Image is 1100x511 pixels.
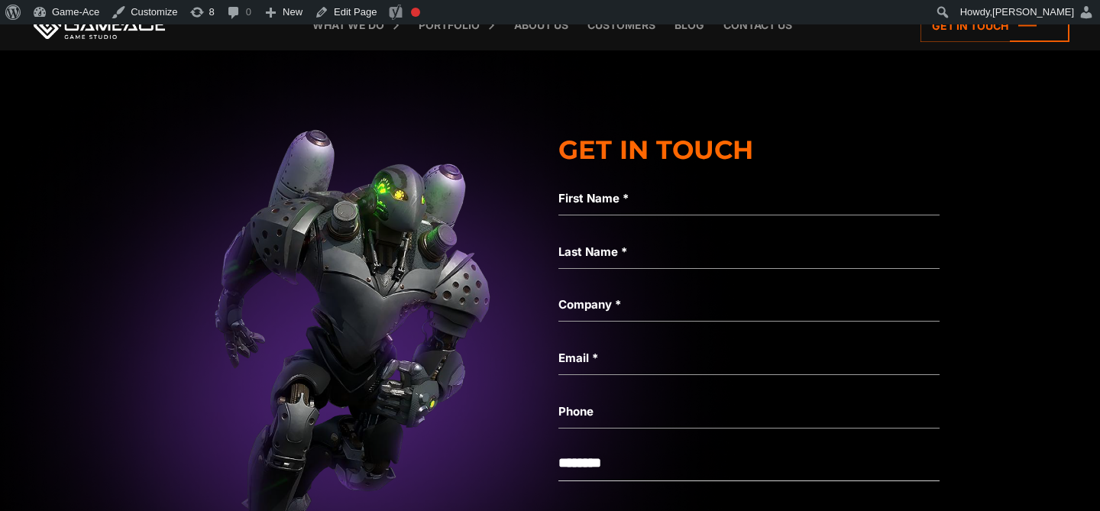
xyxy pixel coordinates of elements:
label: Last Name * [558,243,939,261]
label: First Name * [558,189,939,208]
span: [PERSON_NAME] [992,6,1074,18]
div: Focus keyphrase not set [411,8,420,17]
a: Get in touch [920,9,1069,42]
label: Phone [558,403,939,421]
label: Email * [558,349,939,367]
label: Company * [558,296,939,314]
